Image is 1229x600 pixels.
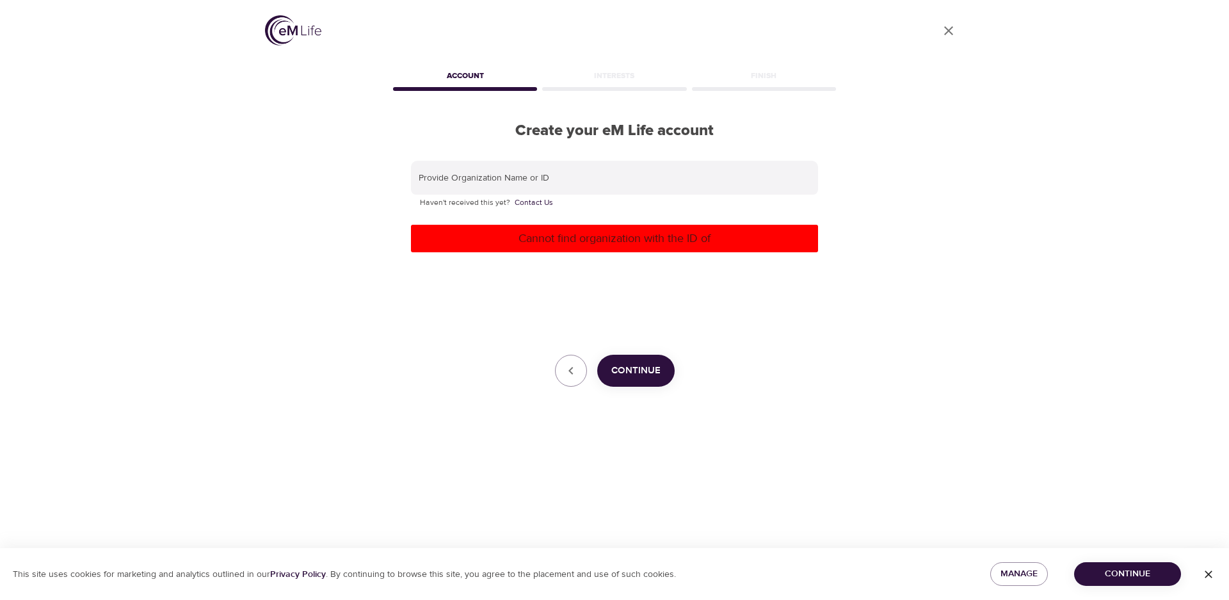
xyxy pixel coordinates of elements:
[270,569,326,580] a: Privacy Policy
[416,230,813,247] p: Cannot find organization with the ID of
[265,15,321,45] img: logo
[1000,566,1038,582] span: Manage
[515,197,553,209] a: Contact Us
[990,562,1048,586] button: Manage
[1074,562,1181,586] button: Continue
[611,362,661,379] span: Continue
[390,122,839,140] h2: Create your eM Life account
[1084,566,1171,582] span: Continue
[420,197,809,209] p: Haven't received this yet?
[597,355,675,387] button: Continue
[933,15,964,46] a: close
